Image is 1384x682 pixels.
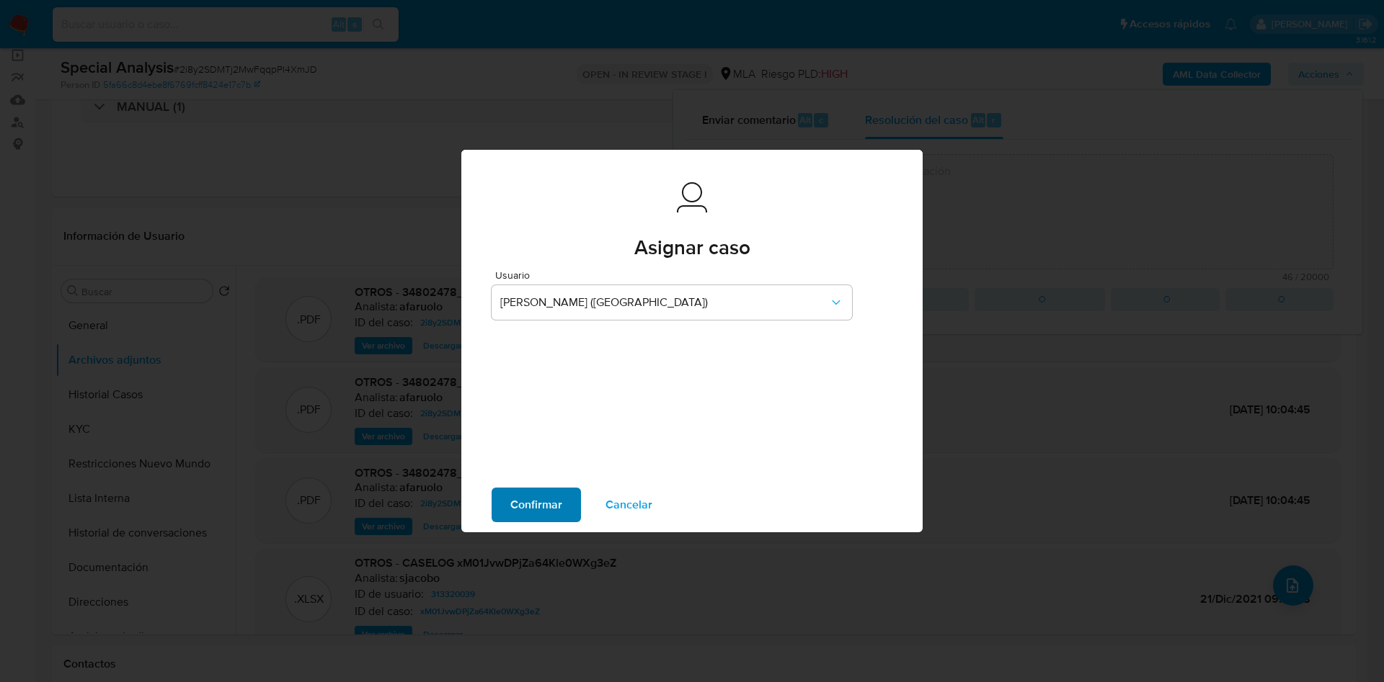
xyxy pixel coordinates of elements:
[587,488,671,522] button: Cancelar
[500,295,829,310] span: [PERSON_NAME] ([GEOGRAPHIC_DATA])
[495,270,856,280] span: Usuario
[605,489,652,521] span: Cancelar
[492,285,852,320] button: [PERSON_NAME] ([GEOGRAPHIC_DATA])
[510,489,562,521] span: Confirmar
[634,238,750,258] span: Asignar caso
[492,488,581,522] button: Confirmar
